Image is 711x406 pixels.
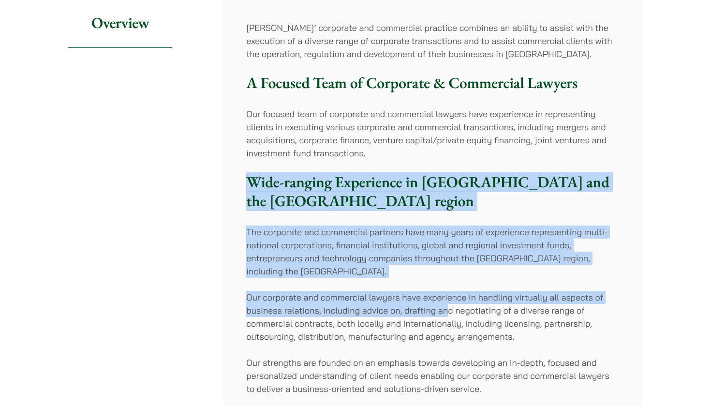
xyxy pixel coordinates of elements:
h3: Wide-ranging Experience in [GEOGRAPHIC_DATA] and the [GEOGRAPHIC_DATA] region [246,173,620,210]
p: Our focused team of corporate and commercial lawyers have experience in representing clients in e... [246,107,620,160]
p: Our strengths are founded on an emphasis towards developing an in-depth, focused and personalized... [246,356,620,395]
p: [PERSON_NAME]’ corporate and commercial practice combines an ability to assist with the execution... [246,21,620,60]
h3: A Focused Team of Corporate & Commercial Lawyers [246,74,620,92]
p: Our corporate and commercial lawyers have experience in handling virtually all aspects of busines... [246,291,620,343]
p: The corporate and commercial partners have many years of experience representing multi-national c... [246,226,620,278]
